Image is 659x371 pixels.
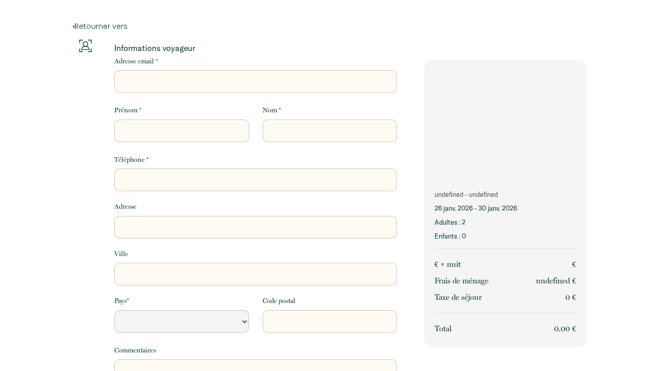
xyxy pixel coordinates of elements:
p: € × nuit [435,258,461,271]
p: undefined € [536,275,576,287]
span: Total [435,324,452,333]
a: Retourner vers [73,21,586,32]
label: Prénom * [114,105,142,115]
p: 0 € [565,291,576,303]
label: Ville [114,249,128,259]
label: Pays [114,296,129,306]
p: Frais de ménage [435,275,489,287]
img: rental-image [424,60,586,182]
label: Adresse [114,201,136,212]
span: 0.00 € [554,324,576,333]
img: guests-info [79,40,92,52]
label: Commentaires [114,345,156,356]
p: undefined - undefined [435,190,576,199]
p: 26 janv. 2026 - 30 janv. 2026 [435,204,576,213]
p: Adultes : 2 [435,217,576,227]
p: Enfants : 0 [435,231,576,241]
p: Informations voyageur [114,43,397,53]
select: Default select example [114,310,249,333]
label: Nom * [263,105,281,115]
label: Code postal [263,296,296,306]
p: Taxe de séjour [435,291,482,303]
label: Téléphone * [114,155,149,165]
label: Adresse email * [114,56,158,66]
p: € [572,258,576,271]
